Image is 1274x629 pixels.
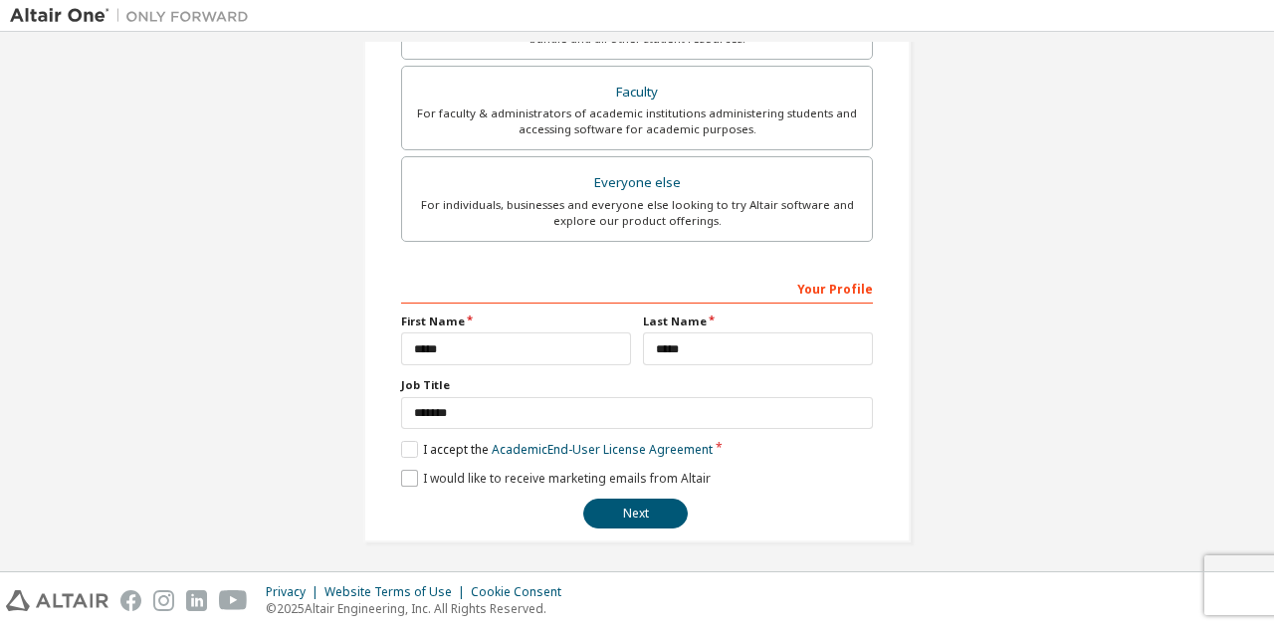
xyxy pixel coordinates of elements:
img: linkedin.svg [186,590,207,611]
div: For individuals, businesses and everyone else looking to try Altair software and explore our prod... [414,197,860,229]
a: Academic End-User License Agreement [492,441,713,458]
p: © 2025 Altair Engineering, Inc. All Rights Reserved. [266,600,573,617]
div: Cookie Consent [471,584,573,600]
div: Your Profile [401,272,873,304]
img: instagram.svg [153,590,174,611]
img: altair_logo.svg [6,590,108,611]
img: facebook.svg [120,590,141,611]
img: youtube.svg [219,590,248,611]
label: I would like to receive marketing emails from Altair [401,470,711,487]
button: Next [583,499,688,528]
div: Privacy [266,584,324,600]
div: Faculty [414,79,860,106]
label: I accept the [401,441,713,458]
div: Everyone else [414,169,860,197]
label: Last Name [643,314,873,329]
img: Altair One [10,6,259,26]
label: Job Title [401,377,873,393]
div: For faculty & administrators of academic institutions administering students and accessing softwa... [414,105,860,137]
label: First Name [401,314,631,329]
div: Website Terms of Use [324,584,471,600]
